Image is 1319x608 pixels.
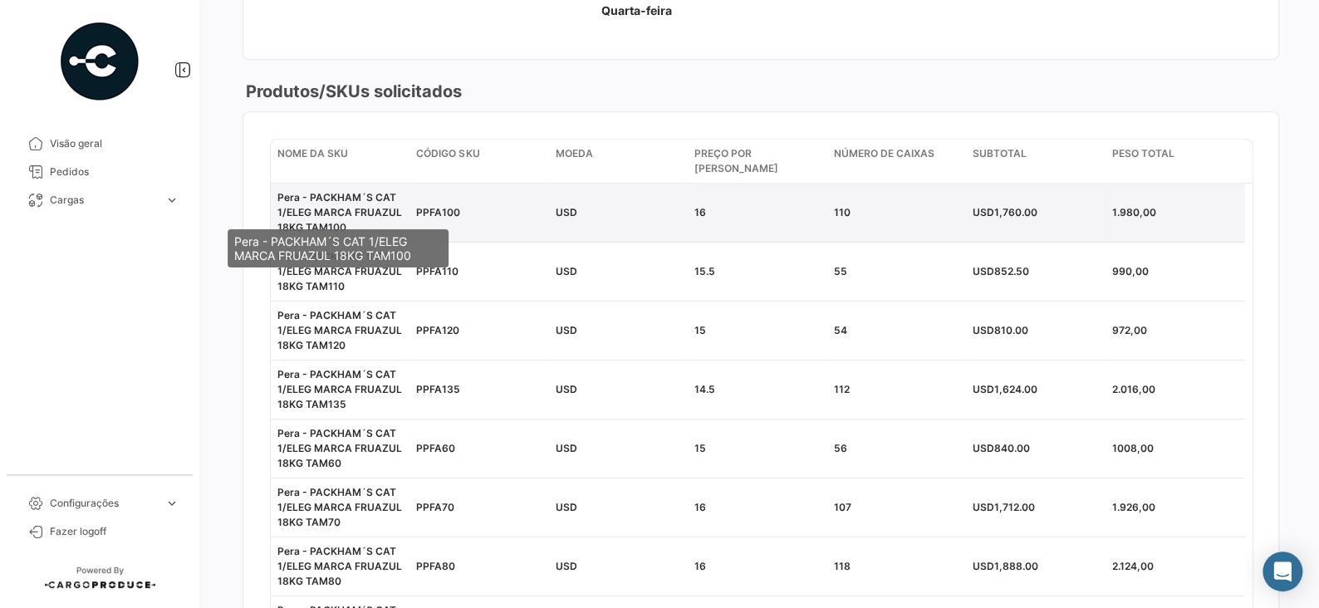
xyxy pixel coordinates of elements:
span: USD [973,383,994,395]
span: 16 [694,560,706,572]
span: Pera - PACKHAM´S CAT 1/ELEG MARCA FRUAZUL 18KG TAM120 [277,309,402,351]
datatable-header-cell: Moeda [549,140,688,183]
span: Preço por [PERSON_NAME] [694,146,820,176]
div: 107 [834,500,959,515]
h3: Produtos/SKUs solicitados [243,80,462,103]
span: 2.124,00 [1112,560,1154,572]
span: 972,00 [1112,324,1147,336]
span: Fazer logoff [50,524,179,539]
span: 1,888.00 [994,560,1038,572]
span: 1,624.00 [994,383,1037,395]
span: expand_more [164,496,179,511]
span: USD [973,501,994,513]
datatable-header-cell: Código SKU [409,140,548,183]
span: USD [973,324,994,336]
span: Pedidos [50,164,179,179]
span: USD [556,560,577,572]
span: PPFA120 [416,324,459,336]
span: USD [556,501,577,513]
span: Pera - PACKHAM´S CAT 1/ELEG MARCA FRUAZUL 18KG TAM80 [277,545,402,587]
div: Pera - PACKHAM´S CAT 1/ELEG MARCA FRUAZUL 18KG TAM100 [228,229,449,267]
datatable-header-cell: Nome da SKU [271,140,409,183]
span: USD [973,206,994,218]
span: Pera - PACKHAM´S CAT 1/ELEG MARCA FRUAZUL 18KG TAM70 [277,486,402,528]
div: 110 [834,205,959,220]
span: Peso Total [1112,146,1174,161]
span: USD [973,442,994,454]
span: 810.00 [994,324,1028,336]
span: USD [556,265,577,277]
span: Visão geral [50,136,179,151]
span: 852.50 [994,265,1029,277]
span: Pera - PACKHAM´S CAT 1/ELEG MARCA FRUAZUL 18KG TAM100 [277,191,402,233]
span: USD [556,324,577,336]
span: PPFA70 [416,501,454,513]
span: 990,00 [1112,265,1149,277]
div: 54 [834,323,959,338]
div: 118 [834,559,959,574]
span: 15 [694,324,706,336]
span: 1008,00 [1112,442,1154,454]
img: powered-by.png [58,20,141,103]
span: 15 [694,442,706,454]
span: 1.926,00 [1112,501,1155,513]
a: Pedidos [13,158,186,186]
span: 1,760.00 [994,206,1037,218]
span: 2.016,00 [1112,383,1155,395]
span: PPFA100 [416,206,460,218]
span: Moeda [556,146,593,161]
span: USD [556,442,577,454]
span: 16 [694,206,706,218]
span: 14.5 [694,383,715,395]
span: 16 [694,501,706,513]
span: Configurações [50,496,158,511]
span: USD [973,265,994,277]
span: PPFA60 [416,442,455,454]
a: Visão geral [13,130,186,158]
span: Nome da SKU [277,146,348,161]
span: Quarta-feira [601,2,672,19]
span: USD [556,383,577,395]
span: Pera - PACKHAM´S CAT 1/ELEG MARCA FRUAZUL 18KG TAM60 [277,427,402,469]
span: 1,712.00 [994,501,1035,513]
div: 56 [834,441,959,456]
span: USD [556,206,577,218]
div: Abrir Intercom Messenger [1263,552,1302,591]
span: USD [973,560,994,572]
div: 112 [834,382,959,397]
span: Subtotal [973,146,1027,161]
span: Cargas [50,193,158,208]
span: Número de Caixas [834,146,934,161]
span: 1.980,00 [1112,206,1156,218]
span: PPFA135 [416,383,460,395]
span: Pera - PACKHAM´S CAT 1/ELEG MARCA FRUAZUL 18KG TAM135 [277,368,402,410]
span: Código SKU [416,146,479,161]
span: expand_more [164,193,179,208]
div: 55 [834,264,959,279]
span: 840.00 [994,442,1030,454]
span: PPFA80 [416,560,455,572]
span: 15.5 [694,265,715,277]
